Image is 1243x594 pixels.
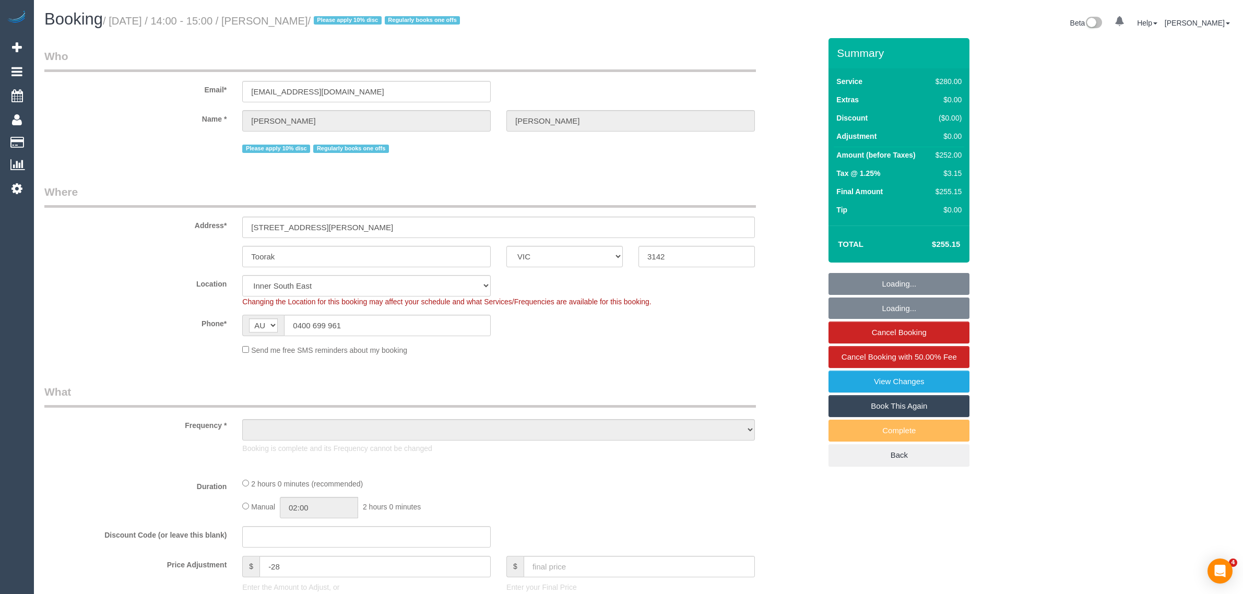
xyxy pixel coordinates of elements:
input: Email* [242,81,491,102]
div: Open Intercom Messenger [1208,559,1233,584]
a: Cancel Booking with 50.00% Fee [828,346,969,368]
a: View Changes [828,371,969,393]
p: Enter your Final Price [506,582,755,592]
legend: Where [44,184,756,208]
div: $0.00 [931,94,962,105]
label: Price Adjustment [37,556,234,570]
label: Discount Code (or leave this blank) [37,526,234,540]
span: 2 hours 0 minutes [363,503,421,511]
label: Frequency * [37,417,234,431]
span: Regularly books one offs [313,145,389,153]
span: Cancel Booking with 50.00% Fee [842,352,957,361]
div: $252.00 [931,150,962,160]
strong: Total [838,240,863,248]
label: Email* [37,81,234,95]
input: Last Name* [506,110,755,132]
label: Extras [836,94,859,105]
span: 4 [1229,559,1237,567]
label: Name * [37,110,234,124]
span: $ [506,556,524,577]
a: Help [1137,19,1157,27]
label: Final Amount [836,186,883,197]
span: / [308,15,464,27]
span: Changing the Location for this booking may affect your schedule and what Services/Frequencies are... [242,298,651,306]
div: $0.00 [931,131,962,141]
input: final price [524,556,755,577]
h3: Summary [837,47,964,59]
h4: $255.15 [901,240,960,249]
legend: What [44,384,756,408]
input: Phone* [284,315,491,336]
div: $3.15 [931,168,962,179]
label: Amount (before Taxes) [836,150,915,160]
span: 2 hours 0 minutes (recommended) [251,480,363,488]
div: $255.15 [931,186,962,197]
span: Send me free SMS reminders about my booking [251,346,407,354]
input: Suburb* [242,246,491,267]
legend: Who [44,49,756,72]
a: Beta [1070,19,1103,27]
span: $ [242,556,259,577]
label: Location [37,275,234,289]
label: Duration [37,478,234,492]
div: $280.00 [931,76,962,87]
span: Please apply 10% disc [242,145,310,153]
img: Automaid Logo [6,10,27,25]
label: Tip [836,205,847,215]
label: Adjustment [836,131,877,141]
label: Discount [836,113,868,123]
a: [PERSON_NAME] [1165,19,1230,27]
span: Booking [44,10,103,28]
small: / [DATE] / 14:00 - 15:00 / [PERSON_NAME] [103,15,463,27]
a: Back [828,444,969,466]
label: Address* [37,217,234,231]
a: Cancel Booking [828,322,969,343]
span: Please apply 10% disc [314,16,382,25]
div: $0.00 [931,205,962,215]
input: First Name* [242,110,491,132]
p: Booking is complete and its Frequency cannot be changed [242,443,755,454]
a: Book This Again [828,395,969,417]
p: Enter the Amount to Adjust, or [242,582,491,592]
div: ($0.00) [931,113,962,123]
span: Regularly books one offs [385,16,460,25]
label: Tax @ 1.25% [836,168,880,179]
img: New interface [1085,17,1102,30]
label: Service [836,76,862,87]
span: Manual [251,503,275,511]
label: Phone* [37,315,234,329]
input: Post Code* [638,246,755,267]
